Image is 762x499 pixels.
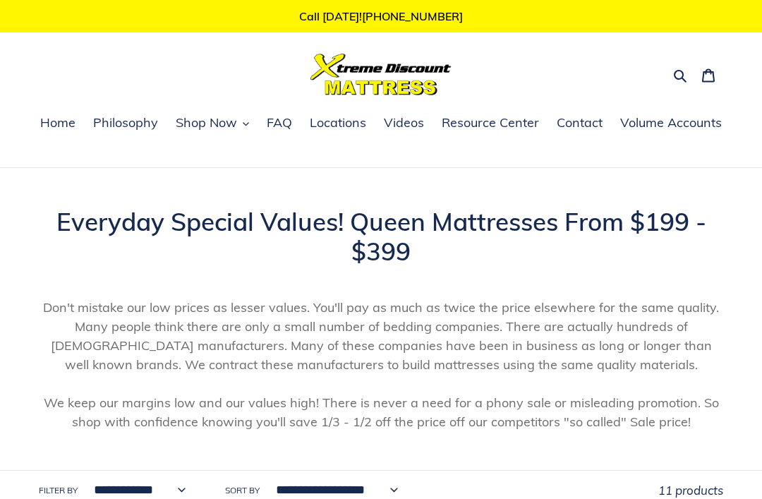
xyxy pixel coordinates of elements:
[225,484,260,497] label: Sort by
[86,113,165,134] a: Philosophy
[56,206,706,267] span: Everyday Special Values! Queen Mattresses From $199 - $399
[362,9,463,23] a: [PHONE_NUMBER]
[93,114,158,131] span: Philosophy
[44,395,719,430] span: We keep our margins low and our values high! There is never a need for a phony sale or misleading...
[310,114,366,131] span: Locations
[658,483,723,498] span: 11 products
[435,113,546,134] a: Resource Center
[260,113,299,134] a: FAQ
[39,484,78,497] label: Filter by
[613,113,729,134] a: Volume Accounts
[43,299,719,373] span: Don't mistake our low prices as lesser values. You'll pay as much as twice the price elsewhere fo...
[550,113,610,134] a: Contact
[557,114,603,131] span: Contact
[310,54,452,95] img: Xtreme Discount Mattress
[33,113,83,134] a: Home
[169,113,256,134] button: Shop Now
[620,114,722,131] span: Volume Accounts
[176,114,237,131] span: Shop Now
[40,114,75,131] span: Home
[303,113,373,134] a: Locations
[384,114,424,131] span: Videos
[267,114,292,131] span: FAQ
[377,113,431,134] a: Videos
[442,114,539,131] span: Resource Center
